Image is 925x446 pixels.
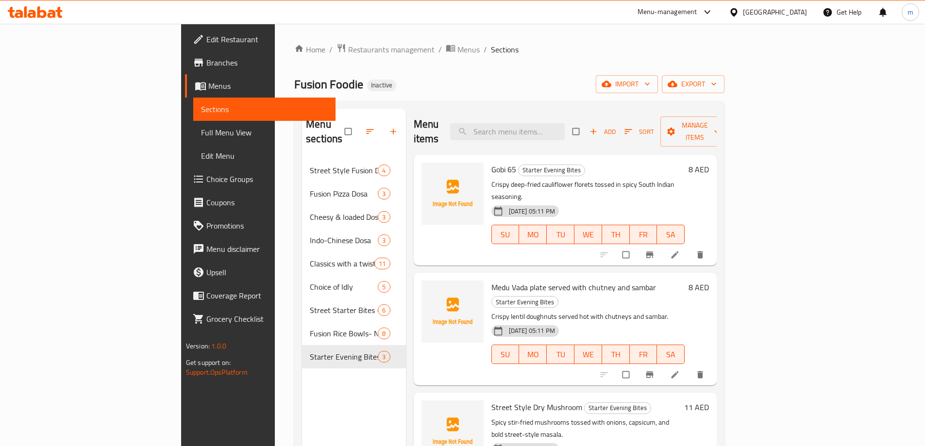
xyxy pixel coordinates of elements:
div: items [378,328,390,339]
button: SA [657,345,685,364]
span: Coverage Report [206,290,328,301]
span: MO [523,347,543,362]
span: Sections [491,44,519,55]
span: Sort items [618,124,660,139]
p: Crispy lentil doughnuts served hot with chutneys and sambar. [491,311,685,323]
span: Upsell [206,266,328,278]
span: SU [496,228,516,242]
span: TH [606,347,626,362]
div: Choice of Idly5 [302,275,406,298]
a: Coupons [185,191,336,214]
button: Manage items [660,116,729,147]
div: Fusion Pizza Dosa3 [302,182,406,205]
span: 3 [378,189,389,198]
a: Promotions [185,214,336,237]
div: Cheesy & loaded Dosa3 [302,205,406,229]
div: Starter Evening Bites3 [302,345,406,368]
span: export [670,78,717,90]
button: TH [602,225,630,244]
span: Cheesy & loaded Dosa [310,211,378,223]
span: Manage items [668,119,722,144]
span: 5 [378,282,389,292]
span: 6 [378,306,389,315]
button: MO [519,345,547,364]
span: 3 [378,236,389,245]
span: Branches [206,57,328,68]
span: Sort sections [359,121,383,142]
span: Fusion Rice Bowls- North Indian Menu [310,328,378,339]
button: import [596,75,658,93]
span: Select section [567,122,587,141]
span: import [604,78,650,90]
button: FR [630,345,657,364]
div: items [378,281,390,293]
div: Street Style Fusion Dosa [310,165,378,176]
span: Medu Vada plate served with chutney and sambar [491,280,656,295]
span: FR [634,228,654,242]
div: items [378,351,390,363]
div: items [378,165,390,176]
span: Get support on: [186,356,231,369]
div: Classics with a twist [310,258,374,269]
span: Menus [208,80,328,92]
span: Menu disclaimer [206,243,328,255]
div: Classics with a twist11 [302,252,406,275]
button: SU [491,225,520,244]
span: 3 [378,352,389,362]
span: MO [523,228,543,242]
div: Street Starter Bites - Indo-Chinese Goodness6 [302,298,406,322]
a: Grocery Checklist [185,307,336,330]
span: Gobi 65 [491,162,516,177]
span: WE [578,228,598,242]
span: Version: [186,340,210,352]
p: Crispy deep-fried cauliflower florets tossed in spicy South Indian seasoning. [491,179,685,203]
div: items [378,211,390,223]
span: Add [589,126,616,137]
span: Sections [201,103,328,115]
h6: 8 AED [689,163,709,176]
img: Medu Vada plate served with chutney and sambar [421,281,484,343]
a: Choice Groups [185,167,336,191]
div: Indo-Chinese Dosa3 [302,229,406,252]
span: 1.0.0 [211,340,226,352]
span: 4 [378,166,389,175]
button: MO [519,225,547,244]
a: Menu disclaimer [185,237,336,261]
span: Choice Groups [206,173,328,185]
div: items [378,234,390,246]
span: [DATE] 05:11 PM [505,326,559,335]
button: delete [690,244,713,265]
span: Edit Restaurant [206,33,328,45]
span: Sort [624,126,654,137]
span: Select to update [617,246,637,264]
div: Inactive [367,80,396,91]
button: FR [630,225,657,244]
p: Spicy stir-fried mushrooms tossed with onions, capsicum, and bold street-style masala. [491,416,681,441]
span: Starter Evening Bites [310,351,378,363]
button: SA [657,225,685,244]
a: Edit Restaurant [185,28,336,51]
span: 8 [378,329,389,338]
span: Starter Evening Bites [492,297,558,308]
div: [GEOGRAPHIC_DATA] [743,7,807,17]
span: SA [661,347,681,362]
li: / [484,44,487,55]
span: [DATE] 05:11 PM [505,207,559,216]
button: TU [547,345,574,364]
div: Starter Evening Bites [491,296,558,308]
div: Fusion Rice Bowls- North Indian Menu8 [302,322,406,345]
a: Edit Menu [193,144,336,167]
span: Full Menu View [201,127,328,138]
span: Restaurants management [348,44,435,55]
div: items [374,258,390,269]
span: Indo-Chinese Dosa [310,234,378,246]
span: WE [578,347,598,362]
a: Upsell [185,261,336,284]
input: search [450,123,565,140]
button: Branch-specific-item [639,244,662,265]
span: Street Style Dry Mushroom [491,400,582,414]
span: Select all sections [339,122,359,141]
button: WE [574,345,602,364]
